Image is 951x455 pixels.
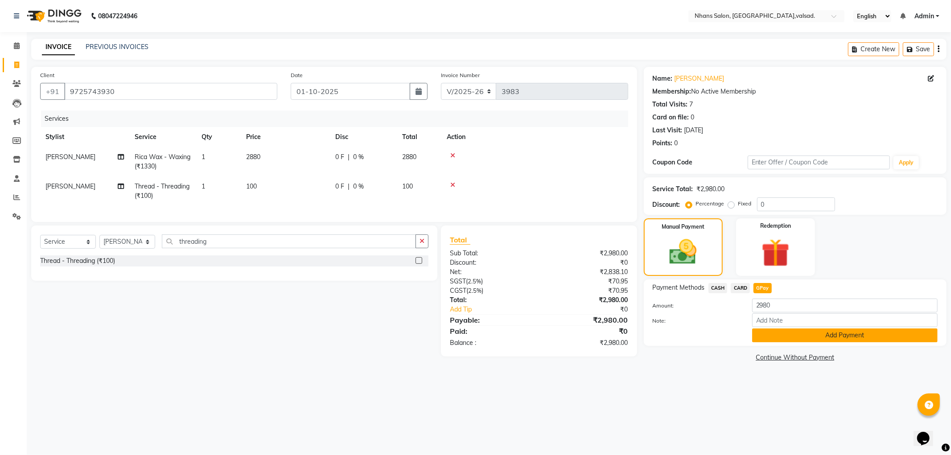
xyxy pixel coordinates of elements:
[450,287,466,295] span: CGST
[450,277,466,285] span: SGST
[646,317,745,325] label: Note:
[468,278,481,285] span: 2.5%
[196,127,241,147] th: Qty
[653,87,692,96] div: Membership:
[555,305,635,314] div: ₹0
[752,328,938,342] button: Add Payment
[45,182,95,190] span: [PERSON_NAME]
[653,139,673,148] div: Points:
[40,256,115,266] div: Thread - Threading (₹100)
[202,182,205,190] span: 1
[539,338,635,348] div: ₹2,980.00
[539,315,635,325] div: ₹2,980.00
[246,153,260,161] span: 2880
[443,315,539,325] div: Payable:
[661,236,705,268] img: _cash.svg
[748,156,890,169] input: Enter Offer / Coupon Code
[443,295,539,305] div: Total:
[752,299,938,312] input: Amount
[45,153,95,161] span: [PERSON_NAME]
[697,184,725,194] div: ₹2,980.00
[539,258,635,267] div: ₹0
[539,249,635,258] div: ₹2,980.00
[903,42,934,56] button: Save
[441,127,628,147] th: Action
[330,127,397,147] th: Disc
[40,71,54,79] label: Client
[135,182,189,200] span: Thread - Threading (₹100)
[202,153,205,161] span: 1
[241,127,330,147] th: Price
[753,283,772,293] span: GPay
[675,74,725,83] a: [PERSON_NAME]
[291,71,303,79] label: Date
[539,295,635,305] div: ₹2,980.00
[731,283,750,293] span: CARD
[135,153,190,170] span: Rica Wax - Waxing (₹1330)
[443,305,555,314] a: Add Tip
[539,277,635,286] div: ₹70.95
[443,338,539,348] div: Balance :
[443,249,539,258] div: Sub Total:
[653,100,688,109] div: Total Visits:
[653,184,693,194] div: Service Total:
[450,235,470,245] span: Total
[348,152,350,162] span: |
[397,127,441,147] th: Total
[353,182,364,191] span: 0 %
[41,111,635,127] div: Services
[684,126,704,135] div: [DATE]
[708,283,728,293] span: CASH
[696,200,725,208] label: Percentage
[914,419,942,446] iframe: chat widget
[40,83,65,100] button: +91
[335,152,344,162] span: 0 F
[539,286,635,295] div: ₹70.95
[335,182,344,191] span: 0 F
[468,287,482,294] span: 2.5%
[441,71,480,79] label: Invoice Number
[675,139,678,148] div: 0
[662,223,704,231] label: Manual Payment
[848,42,899,56] button: Create New
[353,152,364,162] span: 0 %
[760,222,791,230] label: Redemption
[42,39,75,55] a: INVOICE
[86,43,148,51] a: PREVIOUS INVOICES
[653,200,680,209] div: Discount:
[23,4,84,29] img: logo
[443,267,539,277] div: Net:
[443,286,539,295] div: ( )
[348,182,350,191] span: |
[246,182,257,190] span: 100
[653,158,748,167] div: Coupon Code
[129,127,196,147] th: Service
[40,127,129,147] th: Stylist
[653,87,938,96] div: No Active Membership
[443,277,539,286] div: ( )
[443,326,539,336] div: Paid:
[738,200,752,208] label: Fixed
[162,234,416,248] input: Search or Scan
[539,326,635,336] div: ₹0
[653,126,683,135] div: Last Visit:
[691,113,695,122] div: 0
[539,267,635,277] div: ₹2,838.10
[914,12,934,21] span: Admin
[653,74,673,83] div: Name:
[646,302,745,310] label: Amount:
[64,83,277,100] input: Search by Name/Mobile/Email/Code
[653,283,705,292] span: Payment Methods
[653,113,689,122] div: Card on file:
[752,313,938,327] input: Add Note
[402,182,413,190] span: 100
[753,235,799,271] img: _gift.svg
[646,353,945,362] a: Continue Without Payment
[690,100,693,109] div: 7
[98,4,137,29] b: 08047224946
[402,153,416,161] span: 2880
[443,258,539,267] div: Discount:
[893,156,919,169] button: Apply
